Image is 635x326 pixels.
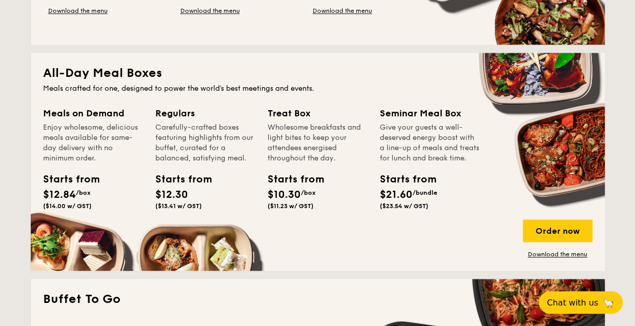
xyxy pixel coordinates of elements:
div: Starts from [43,172,89,187]
div: Enjoy wholesome, delicious meals available for same-day delivery with no minimum order. [43,123,143,164]
span: 🦙 [602,297,614,309]
h2: All-Day Meal Boxes [43,65,592,81]
span: /bundle [413,189,437,196]
span: $12.84 [43,189,76,201]
div: Give your guests a well-deserved energy boost with a line-up of meals and treats for lunch and br... [380,123,480,164]
span: $21.60 [380,189,413,201]
span: Chat with us [547,298,598,308]
div: Starts from [380,172,426,187]
span: /box [76,189,91,196]
div: Treat Box [268,106,367,120]
div: Regulars [155,106,255,120]
span: $12.30 [155,189,188,201]
span: ($13.41 w/ GST) [155,202,202,210]
a: Download the menu [175,7,245,15]
a: Download the menu [308,7,377,15]
div: Seminar Meal Box [380,106,480,120]
div: Meals on Demand [43,106,143,120]
span: ($11.23 w/ GST) [268,202,314,210]
div: Meals crafted for one, designed to power the world's best meetings and events. [43,84,592,94]
div: Starts from [268,172,314,187]
span: ($23.54 w/ GST) [380,202,428,210]
button: Chat with us🦙 [539,291,623,314]
div: Order now [523,219,592,242]
h2: Buffet To Go [43,291,592,308]
span: /box [301,189,316,196]
a: Download the menu [523,250,592,258]
span: $10.30 [268,189,301,201]
div: Carefully-crafted boxes featuring highlights from our buffet, curated for a balanced, satisfying ... [155,123,255,164]
a: Download the menu [43,7,113,15]
div: Starts from [155,172,201,187]
span: ($14.00 w/ GST) [43,202,92,210]
div: Wholesome breakfasts and light bites to keep your attendees energised throughout the day. [268,123,367,164]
